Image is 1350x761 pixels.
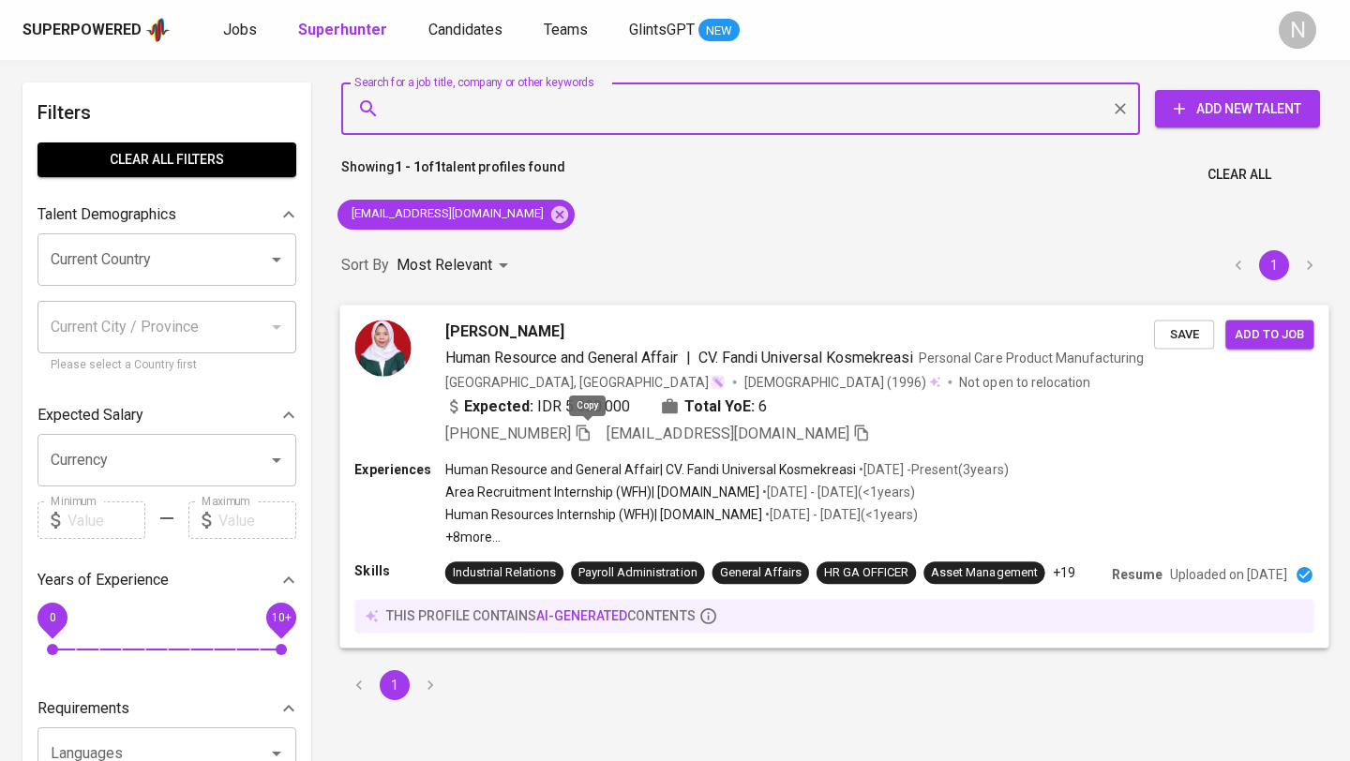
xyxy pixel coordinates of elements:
[22,16,171,44] a: Superpoweredapp logo
[453,564,556,582] div: Industrial Relations
[37,690,296,727] div: Requirements
[218,501,296,539] input: Value
[37,196,296,233] div: Talent Demographics
[1279,11,1316,49] div: N
[711,374,726,389] img: magic_wand.svg
[223,19,261,42] a: Jobs
[428,19,506,42] a: Candidates
[52,148,281,172] span: Clear All filters
[354,320,411,376] img: 8d92ede149ec2188f8f8950d9d2a6c88.jpg
[397,248,515,283] div: Most Relevant
[744,372,887,391] span: [DEMOGRAPHIC_DATA]
[1221,250,1327,280] nav: pagination navigation
[37,97,296,127] h6: Filters
[629,21,695,38] span: GlintsGPT
[341,157,565,192] p: Showing of talent profiles found
[578,564,697,582] div: Payroll Administration
[145,16,171,44] img: app logo
[37,142,296,177] button: Clear All filters
[1154,320,1214,349] button: Save
[607,424,849,441] span: [EMAIL_ADDRESS][DOMAIN_NAME]
[434,159,442,174] b: 1
[341,670,448,700] nav: pagination navigation
[428,21,502,38] span: Candidates
[1259,250,1289,280] button: page 1
[445,395,631,417] div: IDR 5.000.000
[445,372,726,391] div: [GEOGRAPHIC_DATA], [GEOGRAPHIC_DATA]
[464,395,533,417] b: Expected:
[341,306,1327,648] a: [PERSON_NAME]Human Resource and General Affair|CV. Fandi Universal KosmekreasiPersonal Care Produ...
[1207,163,1271,187] span: Clear All
[445,424,571,441] span: [PHONE_NUMBER]
[856,459,1008,478] p: • [DATE] - Present ( 3 years )
[445,505,762,524] p: Human Resources Internship (WFH) | [DOMAIN_NAME]
[544,19,592,42] a: Teams
[919,350,1144,365] span: Personal Care Product Manufacturing
[1112,565,1162,584] p: Resume
[337,200,575,230] div: [EMAIL_ADDRESS][DOMAIN_NAME]
[49,611,55,624] span: 0
[337,205,555,223] span: [EMAIL_ADDRESS][DOMAIN_NAME]
[51,356,283,375] p: Please select a Country first
[931,564,1037,582] div: Asset Management
[263,447,290,473] button: Open
[1107,96,1133,122] button: Clear
[354,561,444,580] p: Skills
[629,19,740,42] a: GlintsGPT NEW
[37,697,129,720] p: Requirements
[1163,323,1205,345] span: Save
[37,203,176,226] p: Talent Demographics
[445,320,564,342] span: [PERSON_NAME]
[386,606,696,625] p: this profile contains contents
[1235,323,1304,345] span: Add to job
[1170,97,1305,121] span: Add New Talent
[1053,563,1075,582] p: +19
[758,395,767,417] span: 6
[536,608,627,623] span: AI-generated
[298,19,391,42] a: Superhunter
[298,21,387,38] b: Superhunter
[762,505,918,524] p: • [DATE] - [DATE] ( <1 years )
[544,21,588,38] span: Teams
[959,372,1089,391] p: Not open to relocation
[1155,90,1320,127] button: Add New Talent
[341,254,389,276] p: Sort By
[445,483,759,501] p: Area Recruitment Internship (WFH) | [DOMAIN_NAME]
[684,395,755,417] b: Total YoE:
[271,611,291,624] span: 10+
[380,670,410,700] button: page 1
[22,20,142,41] div: Superpowered
[397,254,492,276] p: Most Relevant
[445,528,1009,546] p: +8 more ...
[37,404,143,426] p: Expected Salary
[686,346,691,368] span: |
[759,483,915,501] p: • [DATE] - [DATE] ( <1 years )
[1225,320,1313,349] button: Add to job
[744,372,941,391] div: (1996)
[37,561,296,599] div: Years of Experience
[395,159,421,174] b: 1 - 1
[445,459,856,478] p: Human Resource and General Affair | CV. Fandi Universal Kosmekreasi
[1170,565,1287,584] p: Uploaded on [DATE]
[720,564,802,582] div: General Affairs
[445,348,679,366] span: Human Resource and General Affair
[698,348,914,366] span: CV. Fandi Universal Kosmekreasi
[37,396,296,434] div: Expected Salary
[824,564,908,582] div: HR GA OFFICER
[1200,157,1279,192] button: Clear All
[263,246,290,273] button: Open
[354,459,444,478] p: Experiences
[223,21,257,38] span: Jobs
[37,569,169,591] p: Years of Experience
[698,22,740,40] span: NEW
[67,501,145,539] input: Value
